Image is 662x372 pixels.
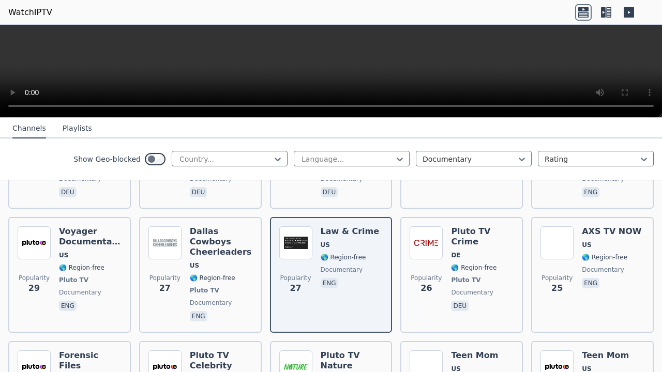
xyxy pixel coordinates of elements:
[451,263,496,272] span: 🌎 Region-free
[28,282,40,295] span: 29
[451,301,469,311] p: deu
[582,278,599,288] p: eng
[190,274,235,282] span: 🌎 Region-free
[451,276,480,284] span: Pluto TV
[59,276,88,284] span: Pluto TV
[190,286,219,295] span: Pluto TV
[582,266,624,274] span: documentary
[321,350,383,371] h6: Pluto TV Nature
[582,350,629,361] h6: Teen Mom
[149,274,180,282] span: Popularity
[73,154,141,164] label: Show Geo-blocked
[19,274,50,282] span: Popularity
[59,251,68,259] span: US
[63,119,92,138] button: Playlists
[551,282,563,295] span: 25
[582,226,641,237] h6: AXS TV NOW
[159,282,171,295] span: 27
[582,187,599,197] p: eng
[321,187,338,197] p: deu
[59,288,101,297] span: documentary
[321,253,366,261] span: 🌎 Region-free
[190,350,252,371] h6: Pluto TV Celebrity
[451,226,514,247] h6: Pluto TV Crime
[451,288,493,297] span: documentary
[321,278,338,288] p: eng
[541,274,573,282] span: Popularity
[451,251,460,259] span: DE
[148,226,182,259] img: Dallas Cowboys Cheerleaders
[321,241,330,249] span: US
[59,187,77,197] p: deu
[410,226,443,259] img: Pluto TV Crime
[321,266,363,274] span: documentary
[190,226,252,257] h6: Dallas Cowboys Cheerleaders
[12,119,46,138] button: Channels
[321,226,380,237] h6: Law & Crime
[411,274,442,282] span: Popularity
[190,299,232,307] span: documentary
[582,241,591,249] span: US
[290,282,301,295] span: 27
[8,6,52,19] a: WatchIPTV
[59,226,122,247] h6: Voyager Documentaries
[540,226,574,259] img: AXS TV NOW
[190,261,199,270] span: US
[279,226,312,259] img: Law & Crime
[59,263,104,272] span: 🌎 Region-free
[280,274,311,282] span: Popularity
[420,282,432,295] span: 26
[59,350,122,371] h6: Forensic Files
[59,301,77,311] p: eng
[582,253,627,261] span: 🌎 Region-free
[190,311,207,321] p: eng
[190,187,207,197] p: deu
[451,350,498,361] h6: Teen Mom
[18,226,51,259] img: Voyager Documentaries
